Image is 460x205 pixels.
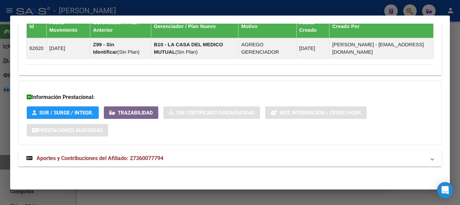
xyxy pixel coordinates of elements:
[329,38,434,58] td: [PERSON_NAME] - [EMAIL_ADDRESS][DOMAIN_NAME]
[18,150,442,166] mat-expansion-panel-header: Aportes y Contribuciones del Afiliado: 27360077794
[329,15,434,38] th: Creado Por
[93,42,117,55] strong: Z99 - Sin Identificar
[437,182,453,198] div: Open Intercom Messenger
[163,106,260,119] button: Sin Certificado Discapacidad
[39,110,93,116] span: SUR / SURGE / INTEGR.
[46,15,90,38] th: Fecha Movimiento
[154,42,223,55] strong: B10 - LA CASA DEL MEDICO MUTUAL
[27,93,433,101] h3: Información Prestacional:
[37,155,163,161] span: Aportes y Contribuciones del Afiliado: 27360077794
[90,38,151,58] td: ( )
[238,15,296,38] th: Motivo
[296,15,329,38] th: Fecha Creado
[104,106,158,119] button: Trazabilidad
[90,15,151,38] th: Gerenciador / Plan Anterior
[119,49,138,55] span: Sin Plan
[151,15,238,38] th: Gerenciador / Plan Nuevo
[177,110,255,116] span: Sin Certificado Discapacidad
[296,38,329,58] td: [DATE]
[38,127,103,133] span: Prestaciones Auditadas
[27,124,108,136] button: Prestaciones Auditadas
[265,106,367,119] button: Not. Internacion / Censo Hosp.
[177,49,196,55] span: Sin Plan
[118,110,153,116] span: Trazabilidad
[27,38,47,58] td: 62620
[27,15,47,38] th: Id
[280,110,361,116] span: Not. Internacion / Censo Hosp.
[151,38,238,58] td: ( )
[27,106,99,119] button: SUR / SURGE / INTEGR.
[238,38,296,58] td: AGREGO GERENCIADOR
[46,38,90,58] td: [DATE]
